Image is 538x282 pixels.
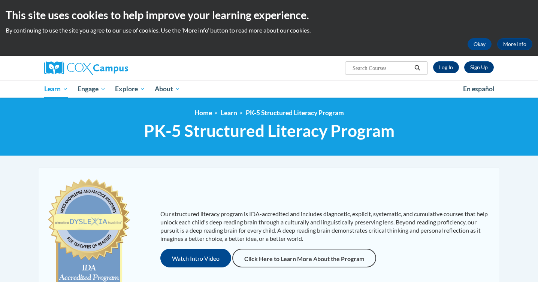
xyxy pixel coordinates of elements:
span: PK-5 Structured Literacy Program [144,121,395,141]
span: En español [463,85,495,93]
a: En español [458,81,499,97]
p: Our structured literacy program is IDA-accredited and includes diagnostic, explicit, systematic, ... [160,210,492,243]
a: PK-5 Structured Literacy Program [246,109,344,117]
img: Cox Campus [44,61,128,75]
a: Register [464,61,494,73]
a: About [150,80,185,98]
a: Learn [221,109,237,117]
a: Click Here to Learn More About the Program [232,249,376,267]
span: Learn [44,85,68,94]
a: Learn [39,80,73,98]
a: Engage [73,80,111,98]
span: About [155,85,180,94]
h2: This site uses cookies to help improve your learning experience. [6,7,532,22]
a: Cox Campus [44,61,187,75]
input: Search Courses [352,64,412,73]
a: Home [194,109,212,117]
button: Okay [468,38,492,50]
span: Explore [115,85,145,94]
span: Engage [78,85,106,94]
a: More Info [497,38,532,50]
div: Main menu [33,80,505,98]
p: By continuing to use the site you agree to our use of cookies. Use the ‘More info’ button to read... [6,26,532,34]
button: Watch Intro Video [160,249,231,267]
a: Log In [433,61,459,73]
a: Explore [110,80,150,98]
button: Search [412,64,423,73]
